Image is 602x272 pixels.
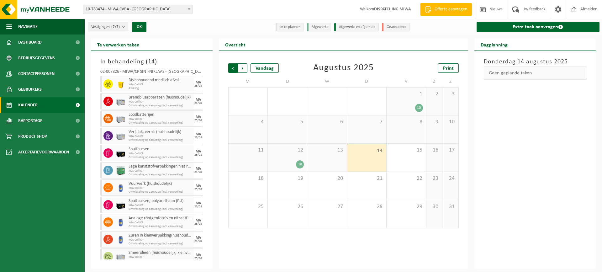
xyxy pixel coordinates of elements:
[18,66,55,82] span: Contactpersonen
[390,91,423,98] span: 1
[116,200,125,210] img: PB-LB-0680-HPE-BK-11
[129,259,192,263] span: Omwisseling op aanvraag (incl. verwerking)
[430,119,439,125] span: 9
[18,97,38,113] span: Kalender
[129,225,192,228] span: Omwisseling op aanvraag (incl. verwerking)
[129,138,192,142] span: Omwisseling op aanvraag (incl. verwerking)
[477,22,600,32] a: Extra taak aanvragen
[232,175,264,182] span: 18
[228,76,268,87] td: M
[484,67,587,80] div: Geen geplande taken
[430,147,439,154] span: 16
[196,184,201,188] div: MA
[271,203,304,210] span: 26
[129,135,192,138] span: KGA Colli CP
[196,150,201,153] div: MA
[129,121,192,125] span: Omwisseling op aanvraag (incl. verwerking)
[194,84,202,88] div: 25/08
[100,70,203,76] div: 02-007826 - MIWA/CP SINT-NIKLAAS - [GEOGRAPHIC_DATA]
[390,147,423,154] span: 15
[194,257,202,260] div: 25/08
[268,76,307,87] td: D
[88,22,128,31] button: Vestigingen(7/7)
[116,165,125,176] img: PB-HB-1400-HPE-GN-11
[196,219,201,222] div: MA
[194,119,202,122] div: 25/08
[446,175,455,182] span: 24
[116,131,125,141] img: PB-LB-0680-HPE-GY-11
[438,63,459,73] a: Print
[276,23,304,31] li: In te plannen
[219,38,252,51] h2: Overzicht
[446,91,455,98] span: 3
[132,22,146,32] button: OK
[129,112,192,117] span: Loodbatterijen
[194,102,202,105] div: 25/08
[196,132,201,136] div: MA
[196,115,201,119] div: MA
[307,76,347,87] td: W
[129,186,192,190] span: KGA Colli CP
[232,203,264,210] span: 25
[446,119,455,125] span: 10
[446,147,455,154] span: 17
[430,91,439,98] span: 2
[129,181,192,186] span: Vuurwerk (huishoudelijk)
[350,147,383,154] span: 14
[83,5,192,14] span: 10-783474 - MIWA CVBA - SINT-NIKLAAS
[442,76,458,87] td: Z
[484,57,587,67] h3: Donderdag 14 augustus 2025
[415,104,423,112] div: 10
[232,147,264,154] span: 11
[194,222,202,226] div: 25/08
[350,203,383,210] span: 28
[474,38,514,51] h2: Dagplanning
[382,23,410,31] li: Geannuleerd
[18,19,38,35] span: Navigatie
[347,76,387,87] td: D
[310,147,343,154] span: 13
[129,83,192,87] span: KGA Colli CP
[390,119,423,125] span: 8
[129,130,192,135] span: Verf, lak, vernis (huishoudelijk)
[196,201,201,205] div: MA
[116,148,125,158] img: PB-LB-0680-HPE-BK-11
[100,57,203,67] h3: In behandeling ( )
[196,236,201,240] div: MA
[232,119,264,125] span: 4
[129,190,192,194] span: Omwisseling op aanvraag (incl. verwerking)
[129,147,192,152] span: Spuitbussen
[310,119,343,125] span: 6
[129,164,192,169] span: Lege kunststofverpakkingen niet recycleerbaar
[91,38,146,51] h2: Te verwerken taken
[91,22,120,32] span: Vestigingen
[129,117,192,121] span: KGA Colli CP
[446,203,455,210] span: 31
[310,175,343,182] span: 20
[129,216,192,221] span: Analoge röntgenfoto’s en nitraatfilms (huishoudelijk)
[129,173,192,177] span: Omwisseling op aanvraag (incl. verwerking)
[129,104,192,108] span: Omwisseling op aanvraag (incl. verwerking)
[129,204,192,207] span: KGA Colli CP
[296,160,304,168] div: 10
[313,63,374,73] div: Augustus 2025
[271,175,304,182] span: 19
[116,217,125,227] img: PB-OT-0120-HPE-00-02
[387,76,426,87] td: V
[129,250,192,255] span: Smeerolieën (huishoudelijk, kleinverpakking)
[194,240,202,243] div: 25/08
[196,98,201,102] div: MA
[129,207,192,211] span: Omwisseling op aanvraag (incl. verwerking)
[194,171,202,174] div: 25/08
[271,147,304,154] span: 12
[350,175,383,182] span: 21
[420,3,472,16] a: Offerte aanvragen
[18,129,47,144] span: Product Shop
[196,253,201,257] div: MA
[129,100,192,104] span: KGA Colli CP
[129,199,192,204] span: Spuitbussen, polyurethaan (PU)
[129,152,192,156] span: KGA Colli CP
[18,144,69,160] span: Acceptatievoorwaarden
[390,175,423,182] span: 22
[194,205,202,208] div: 25/08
